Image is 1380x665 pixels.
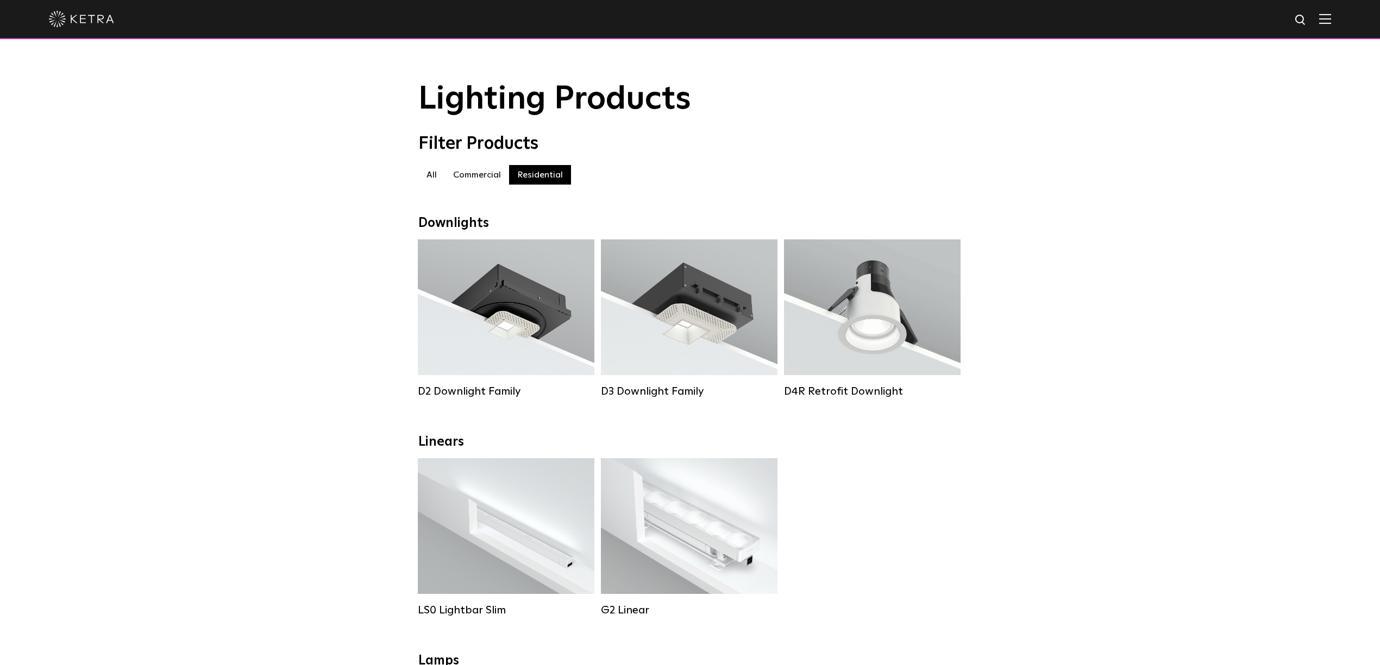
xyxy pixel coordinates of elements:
[418,385,594,398] div: D2 Downlight Family
[418,216,962,231] div: Downlights
[418,83,691,116] span: Lighting Products
[445,165,509,185] label: Commercial
[1294,14,1308,27] img: search icon
[418,239,594,398] a: D2 Downlight Family Lumen Output:1200Colors:White / Black / Gloss Black / Silver / Bronze / Silve...
[49,11,114,27] img: ketra-logo-2019-white
[418,604,594,617] div: LS0 Lightbar Slim
[601,239,777,398] a: D3 Downlight Family Lumen Output:700 / 900 / 1100Colors:White / Black / Silver / Bronze / Paintab...
[418,434,962,450] div: Linears
[601,458,777,617] a: G2 Linear Lumen Output:400 / 700 / 1000Colors:WhiteBeam Angles:Flood / [GEOGRAPHIC_DATA] / Narrow...
[418,458,594,617] a: LS0 Lightbar Slim Lumen Output:200 / 350Colors:White / BlackControl:X96 Controller
[418,165,445,185] label: All
[418,134,962,154] div: Filter Products
[1319,14,1331,24] img: Hamburger%20Nav.svg
[784,239,961,398] a: D4R Retrofit Downlight Lumen Output:800Colors:White / BlackBeam Angles:15° / 25° / 40° / 60°Watta...
[509,165,571,185] label: Residential
[601,385,777,398] div: D3 Downlight Family
[601,604,777,617] div: G2 Linear
[784,385,961,398] div: D4R Retrofit Downlight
